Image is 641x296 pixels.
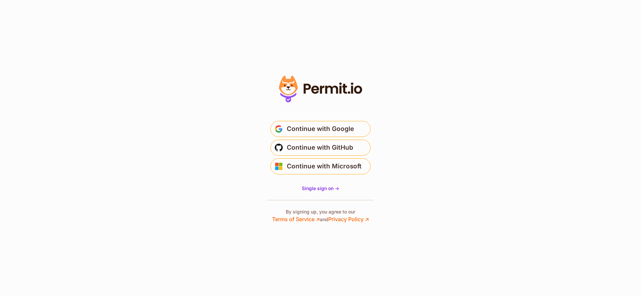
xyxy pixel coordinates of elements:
span: Single sign on -> [302,185,339,191]
span: Continue with Google [287,124,354,134]
span: Continue with Microsoft [287,161,362,172]
a: Single sign on -> [302,185,339,192]
a: Privacy Policy ↗ [328,216,369,223]
span: Continue with GitHub [287,142,353,153]
a: Terms of Service ↗ [272,216,320,223]
button: Continue with Google [270,121,371,137]
p: By signing up, you agree to our and [272,208,369,223]
button: Continue with GitHub [270,140,371,156]
button: Continue with Microsoft [270,158,371,174]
